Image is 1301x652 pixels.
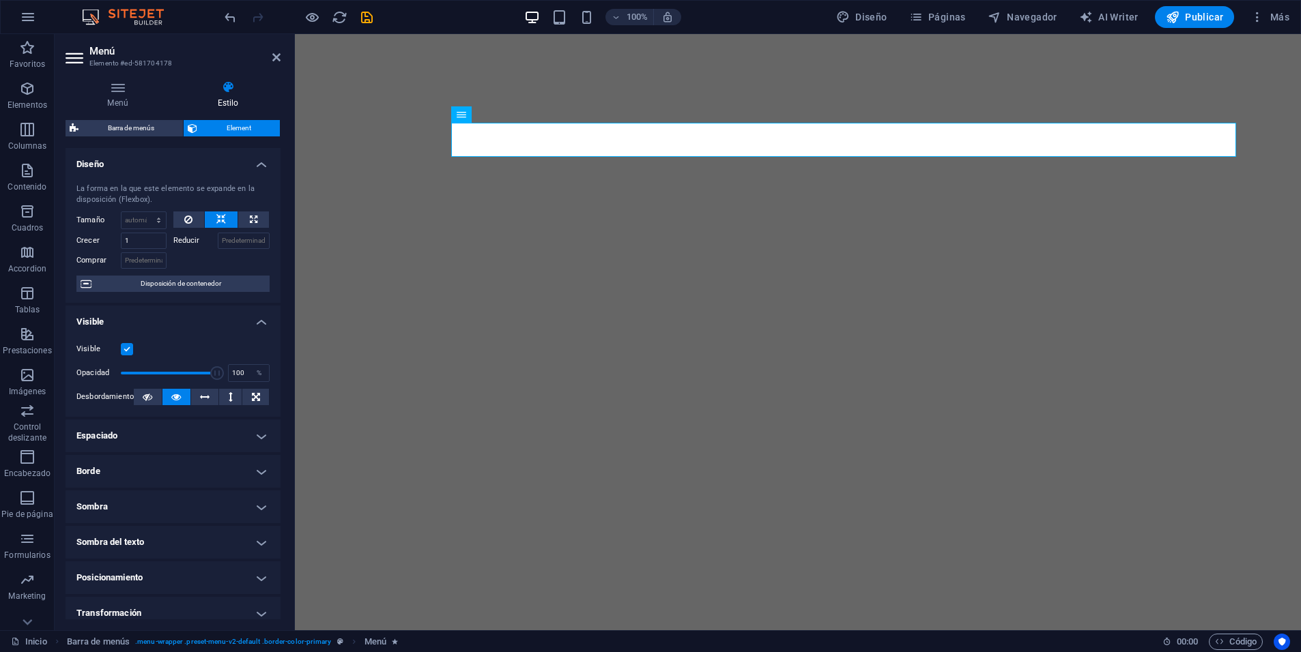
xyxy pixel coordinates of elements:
h4: Visible [66,306,281,330]
p: Prestaciones [3,345,51,356]
span: Páginas [909,10,966,24]
h4: Menú [66,80,175,109]
p: Imágenes [9,386,46,397]
span: 00 00 [1177,634,1198,650]
button: Páginas [904,6,971,28]
span: Element [201,120,276,136]
button: undo [222,9,238,25]
div: La forma en la que este elemento se expande en la disposición (Flexbox). [76,183,270,206]
span: Barra de menús [83,120,179,136]
i: Al redimensionar, ajustar el nivel de zoom automáticamente para ajustarse al dispositivo elegido. [661,11,674,23]
button: save [358,9,375,25]
button: Código [1209,634,1263,650]
p: Marketing [8,591,46,602]
h4: Sombra del texto [66,526,281,559]
span: Diseño [836,10,887,24]
span: . menu-wrapper .preset-menu-v2-default .border-color-primary [135,634,331,650]
h4: Transformación [66,597,281,629]
button: reload [331,9,347,25]
button: Diseño [831,6,893,28]
h3: Elemento #ed-581704178 [89,57,253,70]
span: Más [1250,10,1289,24]
h4: Borde [66,455,281,488]
h2: Menú [89,45,281,57]
img: Editor Logo [78,9,181,25]
input: Predeterminado [121,233,167,249]
p: Accordion [8,263,46,274]
span: Haz clic para seleccionar y doble clic para editar [67,634,130,650]
p: Favoritos [10,59,45,70]
h6: 100% [626,9,648,25]
p: Pie de página [1,509,53,520]
input: Predeterminado [121,252,167,269]
button: Haz clic para salir del modo de previsualización y seguir editando [304,9,320,25]
p: Contenido [8,181,46,192]
i: Deshacer: Cambiar elementos de menú (Ctrl+Z) [223,10,238,25]
span: AI Writer [1079,10,1139,24]
i: Guardar (Ctrl+S) [359,10,375,25]
button: Publicar [1155,6,1235,28]
span: : [1186,636,1188,647]
nav: breadcrumb [67,634,399,650]
label: Reducir [173,233,218,249]
p: Encabezado [4,468,51,479]
h4: Espaciado [66,419,281,452]
button: Usercentrics [1274,634,1290,650]
label: Opacidad [76,369,121,376]
span: Navegador [988,10,1057,24]
p: Formularios [4,550,50,561]
h4: Sombra [66,490,281,523]
label: Comprar [76,252,121,269]
button: Barra de menús [66,120,183,136]
span: Código [1215,634,1257,650]
button: Más [1245,6,1295,28]
label: Visible [76,341,121,357]
h4: Estilo [175,80,281,109]
input: Predeterminado [218,233,270,249]
button: Navegador [982,6,1063,28]
label: Crecer [76,233,121,249]
h6: Tiempo de la sesión [1162,634,1199,650]
span: Publicar [1166,10,1224,24]
button: Disposición de contenedor [76,276,270,292]
span: Disposición de contenedor [96,276,266,292]
p: Columnas [8,140,47,151]
button: 100% [605,9,654,25]
i: Este elemento es un preajuste personalizable [337,638,343,645]
p: Elementos [8,100,47,110]
label: Tamaño [76,216,121,224]
div: % [250,365,269,381]
p: Tablas [15,304,40,315]
h4: Posicionamiento [66,561,281,594]
label: Desbordamiento [76,389,134,405]
button: Element [184,120,280,136]
p: Cuadros [12,222,44,233]
i: El elemento contiene una animación [392,638,398,645]
a: Haz clic para cancelar la selección y doble clic para abrir páginas [11,634,47,650]
button: AI Writer [1074,6,1144,28]
h4: Diseño [66,148,281,173]
span: Haz clic para seleccionar y doble clic para editar [364,634,386,650]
